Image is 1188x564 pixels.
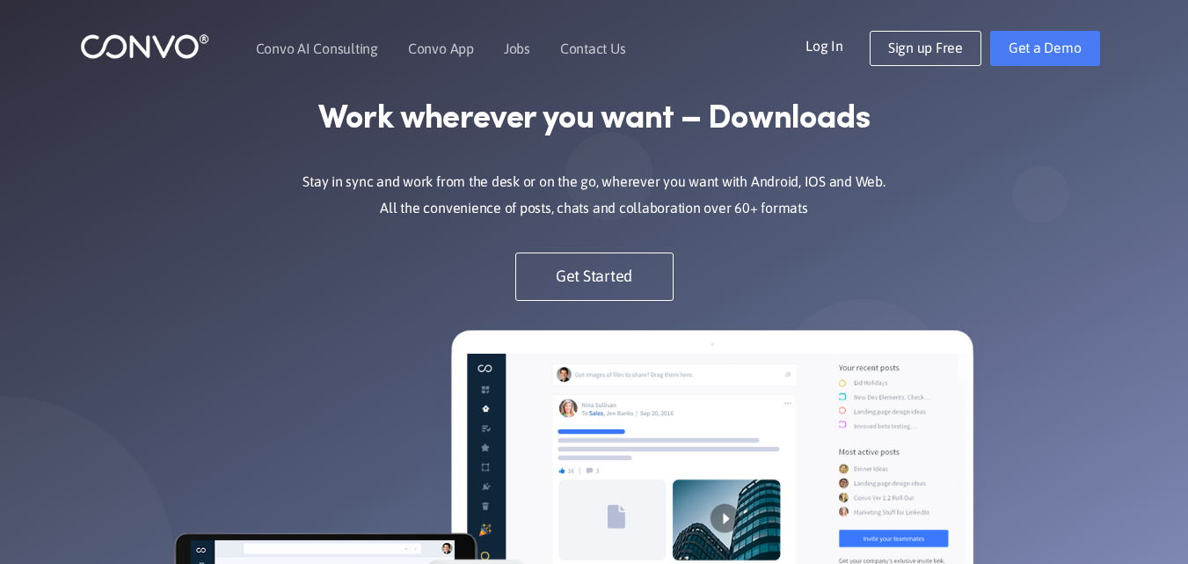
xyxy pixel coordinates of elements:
img: logo_1.png [80,33,209,60]
a: Get a Demo [990,31,1100,66]
p: Stay in sync and work from the desk or on the go, wherever you want with Android, IOS and Web. Al... [273,169,915,222]
a: Jobs [504,41,530,55]
a: Contact Us [560,41,626,55]
a: Convo App [408,41,474,55]
a: Convo AI Consulting [256,41,378,55]
a: Log In [805,31,870,59]
a: Sign up Free [870,31,981,66]
a: Get Started [515,253,674,301]
strong: Work wherever you want – Downloads [318,99,870,140]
